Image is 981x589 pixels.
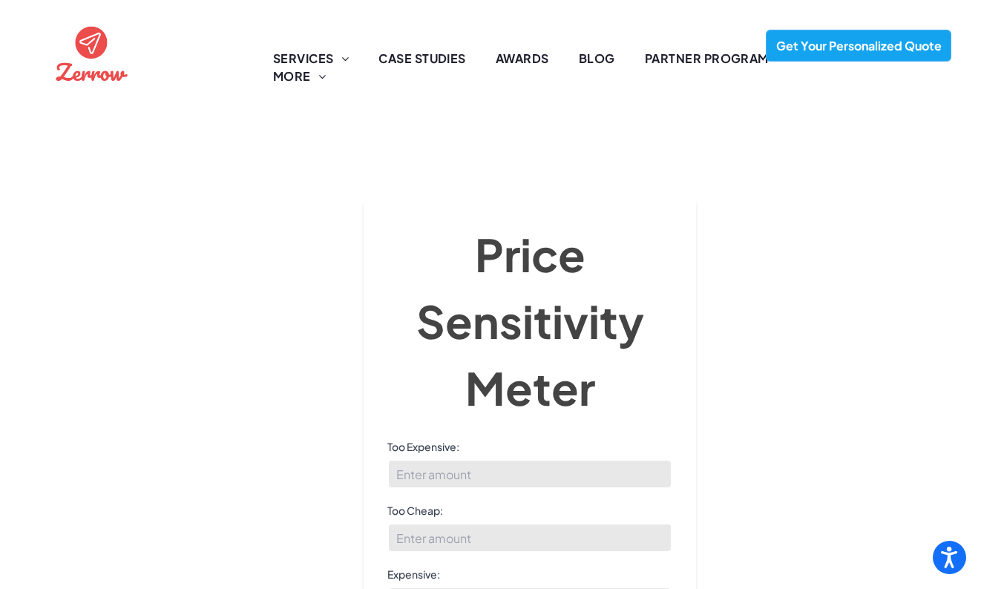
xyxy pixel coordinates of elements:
[258,50,364,68] a: SERVICES
[771,30,947,61] span: Get Your Personalized Quote
[258,68,341,85] a: MORE
[387,503,672,518] label: Too Cheap:
[766,30,951,62] a: Get Your Personalized Quote
[630,50,784,68] a: PARTNER PROGRAM
[387,459,672,489] input: Enter amount
[387,567,672,582] label: Expensive:
[481,50,564,68] a: AWARDS
[364,50,481,68] a: CASE STUDIES
[52,13,131,93] img: the logo for zernow is a red circle with an airplane in it .
[387,523,672,553] input: Enter amount
[387,221,672,421] h2: Price Sensitivity Meter
[387,439,672,454] label: Too Expensive:
[564,50,630,68] a: BLOG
